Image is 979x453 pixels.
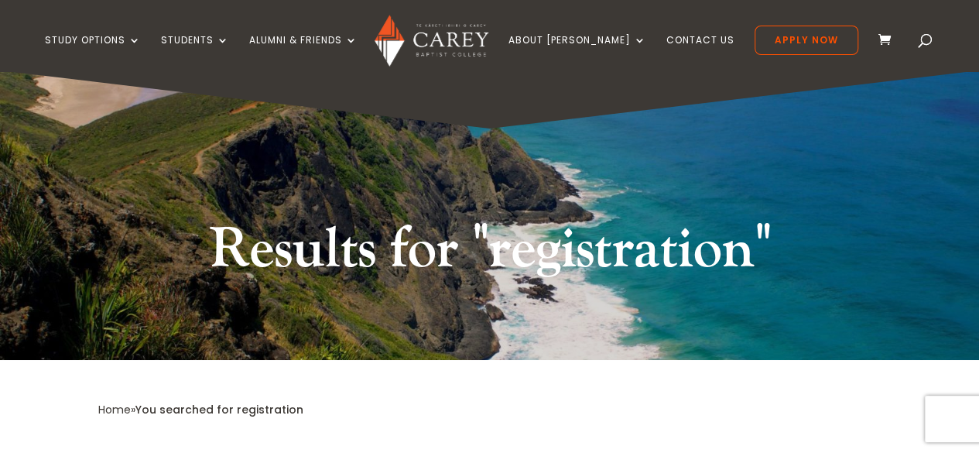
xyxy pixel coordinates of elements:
[508,35,646,71] a: About [PERSON_NAME]
[755,26,858,55] a: Apply Now
[45,35,141,71] a: Study Options
[249,35,358,71] a: Alumni & Friends
[98,402,131,417] a: Home
[375,15,488,67] img: Carey Baptist College
[98,402,303,417] span: »
[135,402,303,417] span: You searched for registration
[161,35,229,71] a: Students
[666,35,734,71] a: Contact Us
[200,214,780,294] h1: Results for "registration"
